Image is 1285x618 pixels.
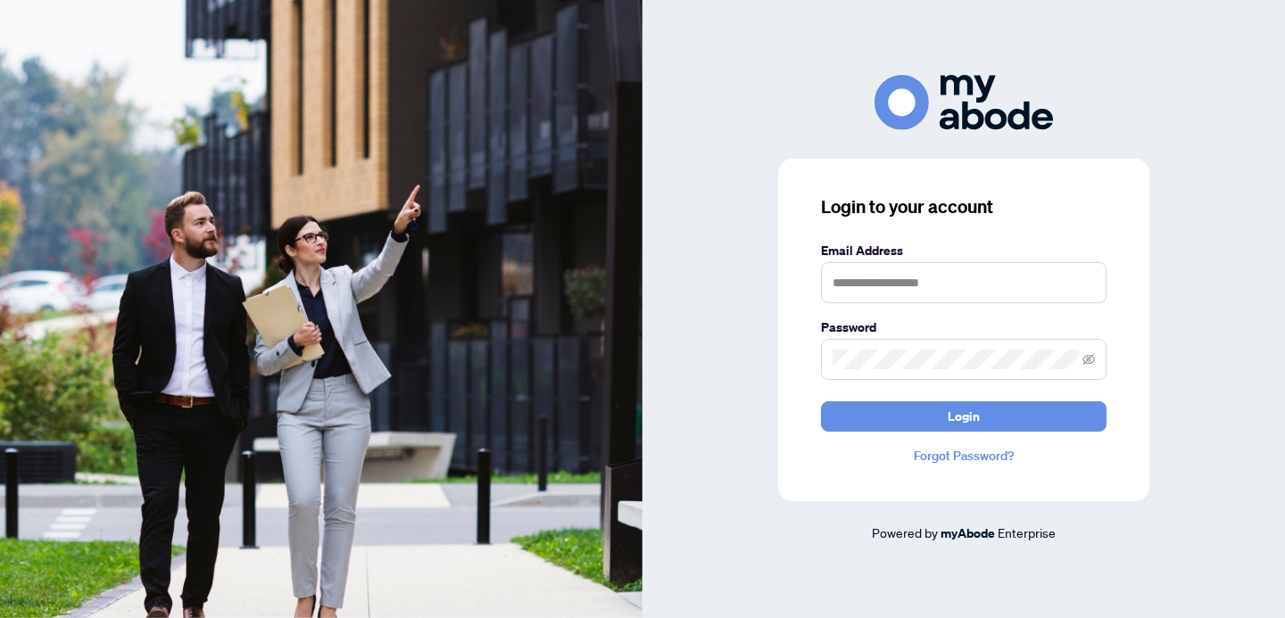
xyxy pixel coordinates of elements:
label: Email Address [821,241,1107,260]
span: Enterprise [998,524,1056,540]
label: Password [821,317,1107,337]
button: Login [821,401,1107,432]
span: Login [948,402,980,431]
a: Forgot Password? [821,446,1107,466]
a: myAbode [941,523,995,543]
h3: Login to your account [821,194,1107,219]
span: Powered by [872,524,938,540]
img: ma-logo [875,75,1053,129]
span: eye-invisible [1082,353,1095,366]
